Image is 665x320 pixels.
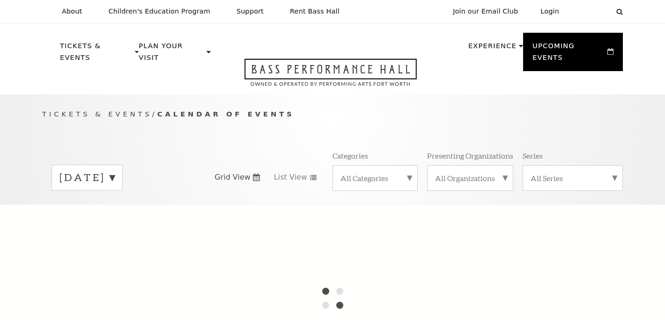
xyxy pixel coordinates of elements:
[340,173,410,183] label: All Categories
[42,109,623,120] p: /
[531,173,615,183] label: All Series
[59,170,115,185] label: [DATE]
[157,110,295,118] span: Calendar of Events
[332,151,368,160] p: Categories
[274,172,307,182] span: List View
[427,151,513,160] p: Presenting Organizations
[60,40,133,69] p: Tickets & Events
[523,151,543,160] p: Series
[108,7,210,15] p: Children's Education Program
[139,40,204,69] p: Plan Your Visit
[468,40,517,57] p: Experience
[214,172,251,182] span: Grid View
[42,110,152,118] span: Tickets & Events
[62,7,82,15] p: About
[435,173,505,183] label: All Organizations
[532,40,605,69] p: Upcoming Events
[236,7,264,15] p: Support
[290,7,340,15] p: Rent Bass Hall
[574,7,607,16] select: Select:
